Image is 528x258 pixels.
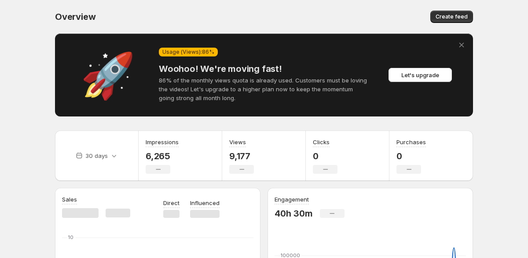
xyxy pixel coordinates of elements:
[159,64,369,74] h4: Woohoo! We're moving fast!
[430,11,473,23] button: Create feed
[229,151,254,161] p: 9,177
[436,13,468,20] span: Create feed
[190,198,220,207] p: Influenced
[401,71,439,79] span: Let's upgrade
[389,68,452,82] button: Let's upgrade
[229,138,246,146] h3: Views
[85,151,108,160] p: 30 days
[64,71,152,79] div: 🚀
[146,151,179,161] p: 6,265
[68,234,73,240] text: 10
[146,138,179,146] h3: Impressions
[275,195,309,204] h3: Engagement
[159,76,369,102] p: 86% of the monthly views quota is already used. Customers must be loving the videos! Let's upgrad...
[275,208,313,219] p: 40h 30m
[163,198,180,207] p: Direct
[396,138,426,146] h3: Purchases
[313,138,330,146] h3: Clicks
[396,151,426,161] p: 0
[62,195,77,204] h3: Sales
[159,48,218,56] div: Usage (Views): 86 %
[313,151,337,161] p: 0
[55,11,95,22] span: Overview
